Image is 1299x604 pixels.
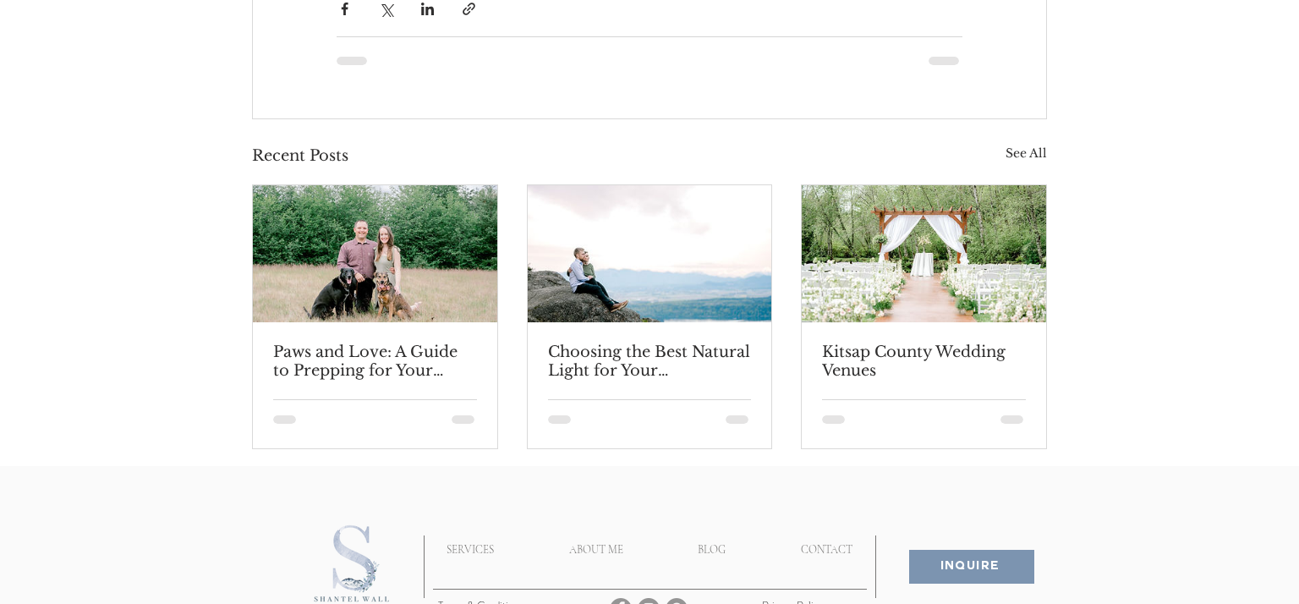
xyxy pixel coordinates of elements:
[1006,145,1047,167] a: See All
[408,529,531,571] div: SERVICES
[548,343,752,380] a: Choosing the Best Natural Light for Your Engagement Photos – Insights from a Seattle Wedding Phot...
[337,1,353,17] button: Share via Facebook
[438,529,502,571] p: SERVICES
[763,529,890,571] a: CONTACT
[273,343,477,380] a: Paws and Love: A Guide to Prepping for Your Engagement Session with Furry Friends
[419,1,436,17] button: Share via LinkedIn
[689,529,734,571] p: BLOG
[660,529,763,571] a: BLOG
[940,560,1000,574] span: Inquire
[461,1,477,17] button: Share via link
[528,185,772,322] img: Choosing the Best Natural Light for Your Engagement Photos – Insights from a Seattle Wedding Phot...
[822,343,1026,380] a: Kitsap County Wedding Venues
[378,1,394,17] button: Share via X (Twitter)
[252,145,348,167] h2: Recent Posts
[253,185,497,322] img: Paws and Love: A Guide to Prepping for Your Engagement Session with Furry Friends
[802,185,1046,322] img: Kitsap County Wedding Venues
[408,529,890,571] nav: Site
[792,529,861,571] p: CONTACT
[909,550,1034,584] a: Inquire
[561,529,632,571] p: ABOUT ME
[531,529,660,571] a: ABOUT ME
